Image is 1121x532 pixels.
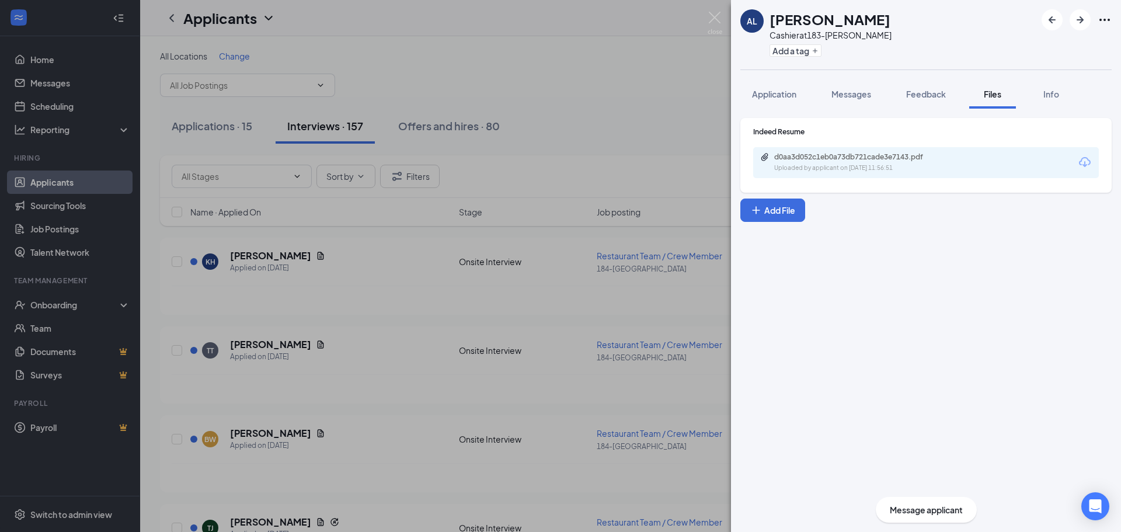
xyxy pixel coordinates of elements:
svg: Plus [750,204,762,216]
div: AL [747,15,757,27]
span: Feedback [906,89,946,99]
button: PlusAdd a tag [770,44,821,57]
div: Uploaded by applicant on [DATE] 11:56:51 [774,164,949,173]
button: Add FilePlus [740,199,805,222]
span: Message applicant [890,503,963,516]
span: Files [984,89,1001,99]
a: Paperclipd0aa3d052c1eb0a73db721cade3e7143.pdfUploaded by applicant on [DATE] 11:56:51 [760,152,949,173]
div: Cashier at 183-[PERSON_NAME] [770,29,892,41]
div: Indeed Resume [753,127,1099,137]
span: Messages [831,89,871,99]
button: ArrowRight [1070,9,1091,30]
div: Open Intercom Messenger [1081,492,1109,520]
svg: Paperclip [760,152,770,162]
button: ArrowLeftNew [1042,9,1063,30]
svg: Ellipses [1098,13,1112,27]
span: Application [752,89,796,99]
svg: Plus [812,47,819,54]
h1: [PERSON_NAME] [770,9,890,29]
svg: ArrowRight [1073,13,1087,27]
span: Info [1043,89,1059,99]
svg: ArrowLeftNew [1045,13,1059,27]
div: d0aa3d052c1eb0a73db721cade3e7143.pdf [774,152,938,162]
svg: Download [1078,155,1092,169]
